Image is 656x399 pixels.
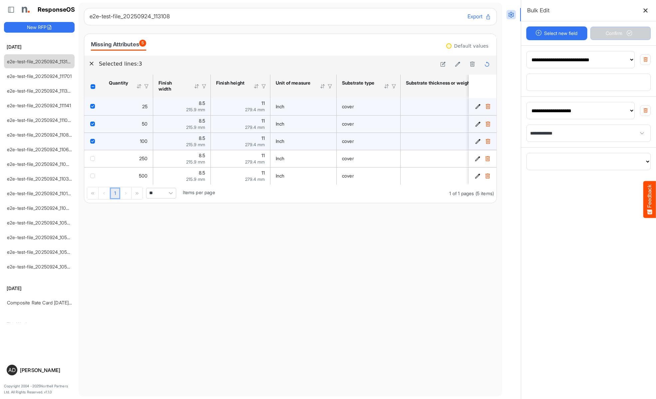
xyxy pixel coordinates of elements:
[84,115,104,133] td: checkbox
[99,60,433,68] h6: Selected lines: 3
[342,156,354,161] span: cover
[337,133,401,150] td: cover is template cell Column Header httpsnorthellcomontologiesmapping-rulesmaterialhassubstratem...
[468,12,491,21] button: Export
[84,185,496,203] div: Pager Container
[87,187,99,199] div: Go to first page
[199,153,205,158] span: 8.5
[7,147,75,152] a: e2e-test-file_20250924_110646
[7,103,71,108] a: e2e-test-file_20250924_111141
[270,115,337,133] td: Inch is template cell Column Header httpsnorthellcomontologiesmapping-rulesmeasurementhasunitofme...
[104,133,153,150] td: 100 is template cell Column Header httpsnorthellcomontologiesmapping-rulesorderhasquantity
[342,173,354,179] span: cover
[270,150,337,167] td: Inch is template cell Column Header httpsnorthellcomontologiesmapping-rulesmeasurementhasunitofme...
[245,159,265,165] span: 279.4 mm
[132,187,143,199] div: Go to last page
[110,188,120,199] a: Page 1 of 1 Pages
[7,234,75,240] a: e2e-test-file_20250924_105529
[199,100,205,106] span: 8.5
[186,107,205,112] span: 215.9 mm
[153,133,211,150] td: 8.5 is template cell Column Header httpsnorthellcomontologiesmapping-rulesmeasurementhasfinishsiz...
[342,121,354,127] span: cover
[153,167,211,185] td: 8.5 is template cell Column Header httpsnorthellcomontologiesmapping-rulesmeasurementhasfinishsiz...
[270,133,337,150] td: Inch is template cell Column Header httpsnorthellcomontologiesmapping-rulesmeasurementhasunitofme...
[7,249,74,255] a: e2e-test-file_20250924_105318
[4,285,75,292] h6: [DATE]
[245,125,265,130] span: 279.4 mm
[276,104,285,109] span: Inch
[142,104,148,109] span: 25
[140,138,148,144] span: 100
[475,121,481,127] button: Edit
[261,83,267,89] div: Filter Icon
[186,125,205,130] span: 215.9 mm
[142,121,148,127] span: 50
[469,98,498,115] td: 1d6e9f19-fcf9-47b2-82da-790415cba4ba is template cell Column Header
[337,167,401,185] td: cover is template cell Column Header httpsnorthellcomontologiesmapping-rulesmaterialhassubstratem...
[342,80,375,86] div: Substrate type
[643,181,656,218] button: Feedback
[270,98,337,115] td: Inch is template cell Column Header httpsnorthellcomontologiesmapping-rulesmeasurementhasunitofme...
[7,205,75,211] a: e2e-test-file_20250924_110035
[337,98,401,115] td: cover is template cell Column Header httpsnorthellcomontologiesmapping-rulesmaterialhassubstratem...
[153,115,211,133] td: 8.5 is template cell Column Header httpsnorthellcomontologiesmapping-rulesmeasurementhasfinishsiz...
[84,133,104,150] td: checkbox
[99,187,110,199] div: Go to previous page
[4,43,75,51] h6: [DATE]
[84,150,104,167] td: checkbox
[276,80,311,86] div: Unit of measure
[84,75,104,98] th: Header checkbox
[4,321,75,328] h6: This Week
[211,98,270,115] td: 11 is template cell Column Header httpsnorthellcomontologiesmapping-rulesmeasurementhasfinishsize...
[469,150,498,167] td: c9d09515-9a18-460b-a9d2-5c709c5c2621 is template cell Column Header
[104,115,153,133] td: 50 is template cell Column Header httpsnorthellcomontologiesmapping-rulesorderhasquantity
[527,6,549,15] h6: Bulk Edit
[186,142,205,147] span: 215.9 mm
[7,73,72,79] a: e2e-test-file_20250924_111701
[139,156,148,161] span: 250
[146,188,176,199] span: Pagerdropdown
[342,138,354,144] span: cover
[391,83,397,89] div: Filter Icon
[84,167,104,185] td: checkbox
[7,191,74,196] a: e2e-test-file_20250924_110146
[327,83,333,89] div: Filter Icon
[199,118,205,124] span: 8.5
[245,107,265,112] span: 279.4 mm
[4,22,75,33] button: New RFP
[469,115,498,133] td: 5371785b-7c4f-4742-afb3-c7078ad473cc is template cell Column Header
[454,44,489,48] div: Default values
[199,170,205,176] span: 8.5
[186,159,205,165] span: 215.9 mm
[38,6,75,13] h1: ResponseOS
[84,98,104,115] td: checkbox
[401,167,499,185] td: 80 is template cell Column Header httpsnorthellcomontologiesmapping-rulesmaterialhasmaterialthick...
[590,27,651,40] button: Confirm
[245,142,265,147] span: 279.4 mm
[245,177,265,182] span: 279.4 mm
[201,83,207,89] div: Filter Icon
[475,103,481,110] button: Edit
[7,161,75,167] a: e2e-test-file_20250924_110422
[139,40,146,47] span: 5
[406,80,474,86] div: Substrate thickness or weight
[7,300,86,305] a: Composite Rate Card [DATE]_smaller
[475,138,481,145] button: Edit
[120,187,132,199] div: Go to next page
[485,138,491,145] button: Delete
[474,173,481,179] button: Edit
[4,383,75,395] p: Copyright 2004 - 2025 Northell Partners Ltd. All Rights Reserved. v 1.1.0
[526,27,587,40] button: Select new field
[261,135,265,141] span: 11
[485,103,491,110] button: Delete
[337,115,401,133] td: cover is template cell Column Header httpsnorthellcomontologiesmapping-rulesmaterialhassubstratem...
[276,156,285,161] span: Inch
[474,155,481,162] button: Edit
[469,133,498,150] td: 52e9ff54-a3a4-4902-8671-ffa733ecb672 is template cell Column Header
[7,220,75,225] a: e2e-test-file_20250924_105914
[261,153,265,158] span: 11
[104,98,153,115] td: 25 is template cell Column Header httpsnorthellcomontologiesmapping-rulesorderhasquantity
[153,98,211,115] td: 8.5 is template cell Column Header httpsnorthellcomontologiesmapping-rulesmeasurementhasfinishsiz...
[216,80,245,86] div: Finish height
[484,155,491,162] button: Delete
[104,167,153,185] td: 500 is template cell Column Header httpsnorthellcomontologiesmapping-rulesorderhasquantity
